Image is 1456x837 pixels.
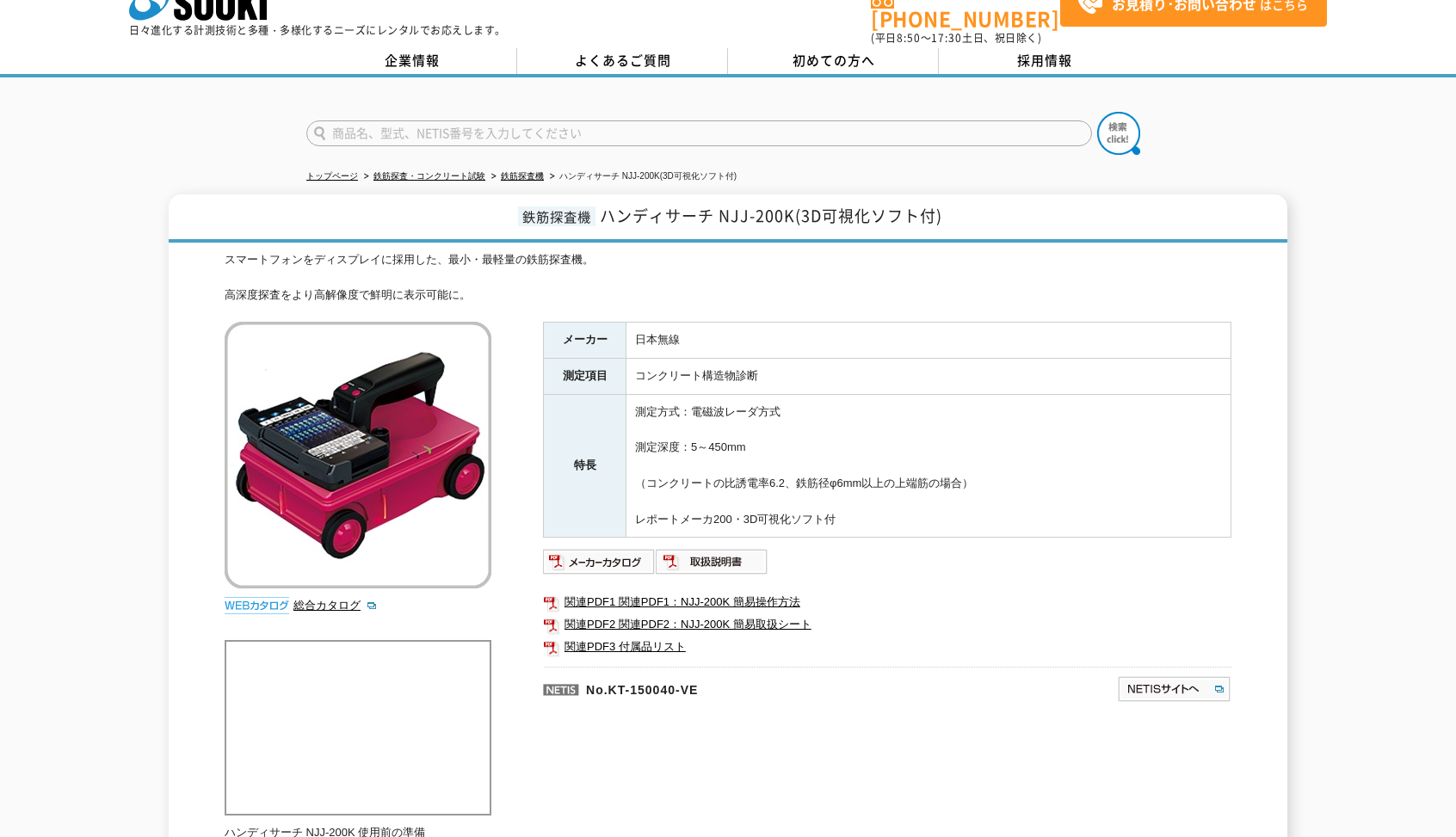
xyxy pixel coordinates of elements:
a: トップページ [306,171,358,181]
a: 鉄筋探査・コンクリート試験 [373,171,485,181]
span: 8:50 [897,30,921,46]
a: 初めての方へ [728,48,939,74]
td: コンクリート構造物診断 [626,359,1231,395]
a: 鉄筋探査機 [501,171,544,181]
a: 関連PDF1 関連PDF1：NJJ-200K 簡易操作方法 [543,591,1231,613]
img: メーカーカタログ [543,548,656,575]
th: 特長 [544,394,626,538]
th: メーカー [544,323,626,359]
img: ハンディサーチ NJJ-200K(3D可視化ソフト付) [225,322,491,588]
a: メーカーカタログ [543,560,656,573]
a: 関連PDF3 付属品リスト [543,636,1231,658]
span: (平日 ～ 土日、祝日除く) [871,30,1041,46]
a: 総合カタログ [293,599,378,612]
td: 日本無線 [626,323,1231,359]
span: 初めての方へ [793,51,875,70]
p: 日々進化する計測技術と多種・多様化するニーズにレンタルでお応えします。 [129,25,506,35]
input: 商品名、型式、NETIS番号を入力してください [306,120,1092,146]
img: webカタログ [225,597,289,614]
th: 測定項目 [544,359,626,395]
a: よくあるご質問 [517,48,728,74]
p: No.KT-150040-VE [543,667,951,708]
img: btn_search.png [1097,112,1140,155]
a: 採用情報 [939,48,1150,74]
div: スマートフォンをディスプレイに採用した、最小・最軽量の鉄筋探査機。 高深度探査をより高解像度で鮮明に表示可能に。 [225,251,1231,305]
li: ハンディサーチ NJJ-200K(3D可視化ソフト付) [546,168,737,186]
span: 17:30 [931,30,962,46]
a: 企業情報 [306,48,517,74]
img: 取扱説明書 [656,548,768,575]
span: ハンディサーチ NJJ-200K(3D可視化ソフト付) [600,204,942,227]
img: NETISサイトへ [1117,675,1231,703]
td: 測定方式：電磁波レーダ方式 測定深度：5～450mm （コンクリートの比誘電率6.2、鉄筋径φ6mm以上の上端筋の場合） レポートメーカ200・3D可視化ソフト付 [626,394,1231,538]
a: 取扱説明書 [656,560,768,573]
a: 関連PDF2 関連PDF2：NJJ-200K 簡易取扱シート [543,613,1231,636]
span: 鉄筋探査機 [518,206,595,226]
